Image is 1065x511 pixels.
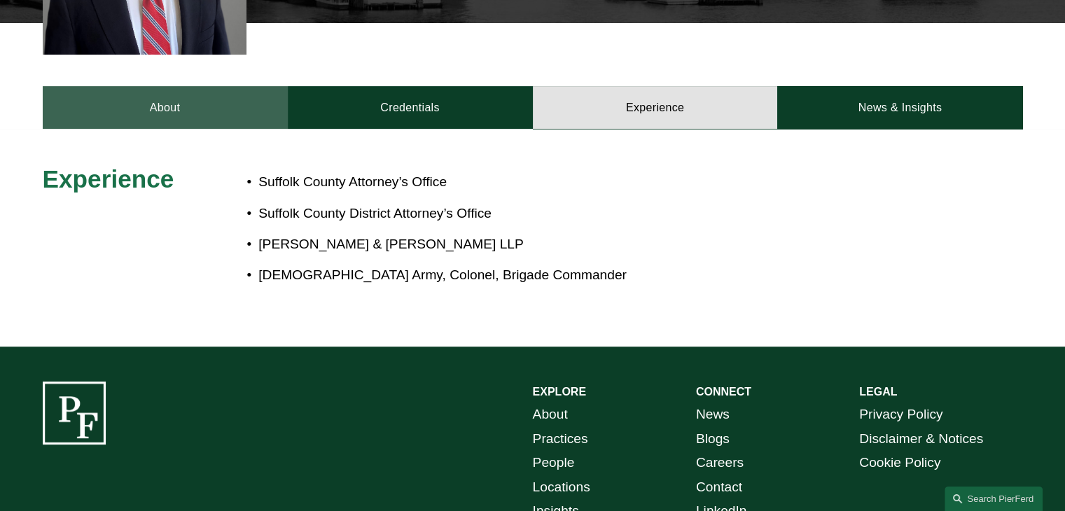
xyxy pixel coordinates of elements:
a: News [696,402,730,427]
a: Privacy Policy [859,402,942,427]
strong: CONNECT [696,386,751,398]
a: Careers [696,451,744,475]
a: Locations [533,475,590,500]
a: Search this site [945,486,1043,511]
a: Contact [696,475,742,500]
a: Cookie Policy [859,451,940,475]
a: Disclaimer & Notices [859,427,983,451]
a: Blogs [696,427,730,451]
a: People [533,451,575,475]
p: [DEMOGRAPHIC_DATA] Army, Colonel, Brigade Commander [258,263,900,288]
a: Credentials [288,86,533,128]
a: Practices [533,427,588,451]
p: Suffolk County District Attorney’s Office [258,202,900,226]
a: About [43,86,288,128]
p: [PERSON_NAME] & [PERSON_NAME] LLP [258,232,900,257]
a: About [533,402,568,427]
strong: EXPLORE [533,386,586,398]
strong: LEGAL [859,386,897,398]
p: Suffolk County Attorney’s Office [258,170,900,195]
a: Experience [533,86,778,128]
a: News & Insights [777,86,1022,128]
span: Experience [43,165,174,192]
